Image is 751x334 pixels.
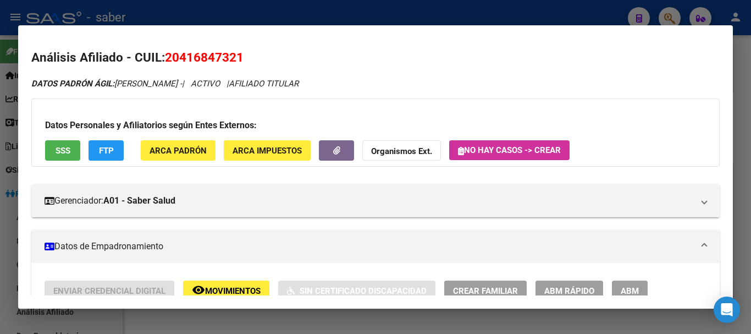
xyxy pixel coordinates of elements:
span: ABM [621,286,639,296]
span: Movimientos [205,286,261,296]
button: No hay casos -> Crear [449,140,570,160]
strong: Organismos Ext. [371,146,432,156]
span: FTP [99,146,114,156]
i: | ACTIVO | [31,79,299,89]
button: ARCA Padrón [141,140,216,161]
span: Sin Certificado Discapacidad [300,286,427,296]
button: SSS [45,140,80,161]
mat-expansion-panel-header: Datos de Empadronamiento [31,230,720,263]
mat-expansion-panel-header: Gerenciador:A01 - Saber Salud [31,184,720,217]
mat-panel-title: Datos de Empadronamiento [45,240,693,253]
mat-panel-title: Gerenciador: [45,194,693,207]
span: SSS [56,146,70,156]
mat-icon: remove_red_eye [192,283,205,297]
button: ABM [612,281,648,301]
span: AFILIADO TITULAR [229,79,299,89]
strong: A01 - Saber Salud [103,194,175,207]
button: ABM Rápido [535,281,603,301]
button: Sin Certificado Discapacidad [278,281,435,301]
button: Organismos Ext. [362,140,441,161]
span: No hay casos -> Crear [458,145,561,155]
h2: Análisis Afiliado - CUIL: [31,48,720,67]
span: Crear Familiar [453,286,518,296]
span: ARCA Impuestos [233,146,302,156]
span: Enviar Credencial Digital [53,286,165,296]
span: ABM Rápido [544,286,594,296]
span: 20416847321 [165,50,244,64]
span: [PERSON_NAME] - [31,79,182,89]
button: ARCA Impuestos [224,140,311,161]
div: Open Intercom Messenger [714,297,740,323]
h3: Datos Personales y Afiliatorios según Entes Externos: [45,119,706,132]
button: Crear Familiar [444,281,527,301]
button: Enviar Credencial Digital [45,281,174,301]
button: FTP [89,140,124,161]
strong: DATOS PADRÓN ÁGIL: [31,79,114,89]
span: ARCA Padrón [150,146,207,156]
button: Movimientos [183,281,269,301]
